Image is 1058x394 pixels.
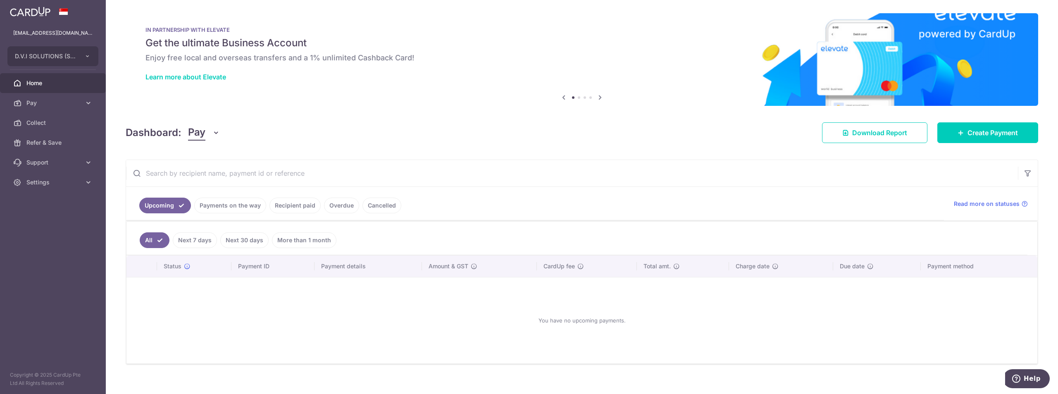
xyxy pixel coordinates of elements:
[145,36,1018,50] h5: Get the ultimate Business Account
[126,160,1018,186] input: Search by recipient name, payment id or reference
[26,99,81,107] span: Pay
[126,125,181,140] h4: Dashboard:
[26,79,81,87] span: Home
[954,200,1020,208] span: Read more on statuses
[324,198,359,213] a: Overdue
[26,158,81,167] span: Support
[269,198,321,213] a: Recipient paid
[1005,369,1050,390] iframe: Opens a widget where you can find more information
[220,232,269,248] a: Next 30 days
[140,232,169,248] a: All
[15,52,76,60] span: D.V.I SOLUTIONS (S) PTE. LTD.
[139,198,191,213] a: Upcoming
[937,122,1038,143] a: Create Payment
[188,125,205,141] span: Pay
[164,262,181,270] span: Status
[231,256,315,277] th: Payment ID
[145,26,1018,33] p: IN PARTNERSHIP WITH ELEVATE
[736,262,770,270] span: Charge date
[10,7,50,17] img: CardUp
[194,198,266,213] a: Payments on the way
[26,138,81,147] span: Refer & Save
[13,29,93,37] p: [EMAIL_ADDRESS][DOMAIN_NAME]
[136,284,1027,357] div: You have no upcoming payments.
[921,256,1037,277] th: Payment method
[362,198,401,213] a: Cancelled
[967,128,1018,138] span: Create Payment
[954,200,1028,208] a: Read more on statuses
[272,232,336,248] a: More than 1 month
[543,262,575,270] span: CardUp fee
[145,73,226,81] a: Learn more about Elevate
[26,178,81,186] span: Settings
[852,128,907,138] span: Download Report
[173,232,217,248] a: Next 7 days
[126,13,1038,106] img: Renovation banner
[822,122,927,143] a: Download Report
[643,262,671,270] span: Total amt.
[145,53,1018,63] h6: Enjoy free local and overseas transfers and a 1% unlimited Cashback Card!
[315,256,422,277] th: Payment details
[7,46,98,66] button: D.V.I SOLUTIONS (S) PTE. LTD.
[26,119,81,127] span: Collect
[188,125,220,141] button: Pay
[840,262,865,270] span: Due date
[429,262,468,270] span: Amount & GST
